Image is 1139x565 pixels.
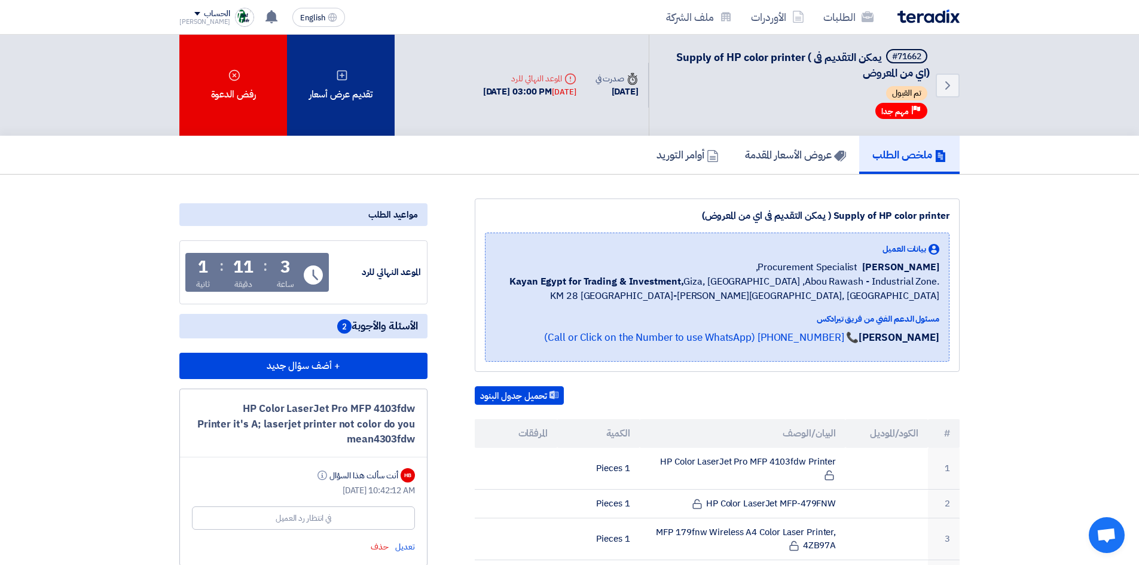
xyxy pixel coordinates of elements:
div: مسئول الدعم الفني من فريق تيرادكس [495,313,939,325]
div: ساعة [277,278,294,291]
div: أنت سألت هذا السؤال [315,469,398,482]
div: الموعد النهائي للرد [331,265,421,279]
span: Supply of HP color printer ( يمكن التقديم فى اي من المعروض) [676,49,930,81]
td: HP Color LaserJet Pro MFP 4103fdw Printer [640,448,846,490]
span: الأسئلة والأجوبة [337,319,418,334]
th: البيان/الوصف [640,419,846,448]
td: 1 Pieces [557,490,640,518]
span: English [300,14,325,22]
div: [DATE] 03:00 PM [483,85,576,99]
div: تقديم عرض أسعار [287,35,395,136]
div: HB [401,468,415,482]
td: 1 Pieces [557,518,640,560]
span: Giza, [GEOGRAPHIC_DATA] ,Abou Rawash - Industrial Zone. KM 28 [GEOGRAPHIC_DATA]-[PERSON_NAME][GEO... [495,274,939,303]
a: عروض الأسعار المقدمة [732,136,859,174]
span: تم القبول [886,86,927,100]
div: Supply of HP color printer ( يمكن التقديم فى اي من المعروض) [485,209,949,223]
span: تعديل [395,540,415,553]
div: دقيقة [234,278,253,291]
h5: عروض الأسعار المقدمة [745,148,846,161]
th: الكمية [557,419,640,448]
td: 1 [928,448,960,490]
img: Trust_Trade_1758782181773.png [235,8,254,27]
button: تحميل جدول البنود [475,386,564,405]
strong: [PERSON_NAME] [859,330,939,345]
div: [DATE] [596,85,639,99]
div: [DATE] [552,86,576,98]
div: Open chat [1089,517,1125,553]
span: مهم جدا [881,106,909,117]
h5: ملخص الطلب [872,148,946,161]
span: حذف [371,540,389,553]
a: ملخص الطلب [859,136,960,174]
a: 📞 [PHONE_NUMBER] (Call or Click on the Number to use WhatsApp) [544,330,859,345]
div: مواعيد الطلب [179,203,427,226]
th: # [928,419,960,448]
div: الحساب [204,9,230,19]
div: في انتظار رد العميل [276,512,331,524]
div: [DATE] 10:42:12 AM [192,484,415,497]
td: 3 [928,518,960,560]
td: 2 [928,490,960,518]
img: Teradix logo [897,10,960,23]
a: الأوردرات [741,3,814,31]
b: Kayan Egypt for Trading & Investment, [509,274,683,289]
div: 1 [198,259,208,276]
th: المرفقات [475,419,557,448]
span: بيانات العميل [883,243,926,255]
td: 1 Pieces [557,448,640,490]
button: + أضف سؤال جديد [179,353,427,379]
div: [PERSON_NAME] [179,19,230,25]
div: #71662 [892,53,921,61]
div: صدرت في [596,72,639,85]
td: MFP 179fnw Wireless A4 Color Laser Printer, 4ZB97A [640,518,846,560]
div: ثانية [196,278,210,291]
div: رفض الدعوة [179,35,287,136]
a: الطلبات [814,3,883,31]
td: HP Color LaserJet MFP-479FNW [640,490,846,518]
span: 2 [337,319,352,334]
div: الموعد النهائي للرد [483,72,576,85]
button: English [292,8,345,27]
div: 11 [233,259,254,276]
a: أوامر التوريد [643,136,732,174]
h5: أوامر التوريد [656,148,719,161]
span: Procurement Specialist, [756,260,858,274]
div: 3 [280,259,291,276]
span: [PERSON_NAME] [862,260,939,274]
div: : [263,255,267,277]
h5: Supply of HP color printer ( يمكن التقديم فى اي من المعروض) [664,49,930,80]
div: : [219,255,224,277]
th: الكود/الموديل [845,419,928,448]
a: ملف الشركة [656,3,741,31]
div: HP Color LaserJet Pro MFP 4103fdw Printer it's A; laserjet printer not color do you mean4303fdw [192,401,415,447]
